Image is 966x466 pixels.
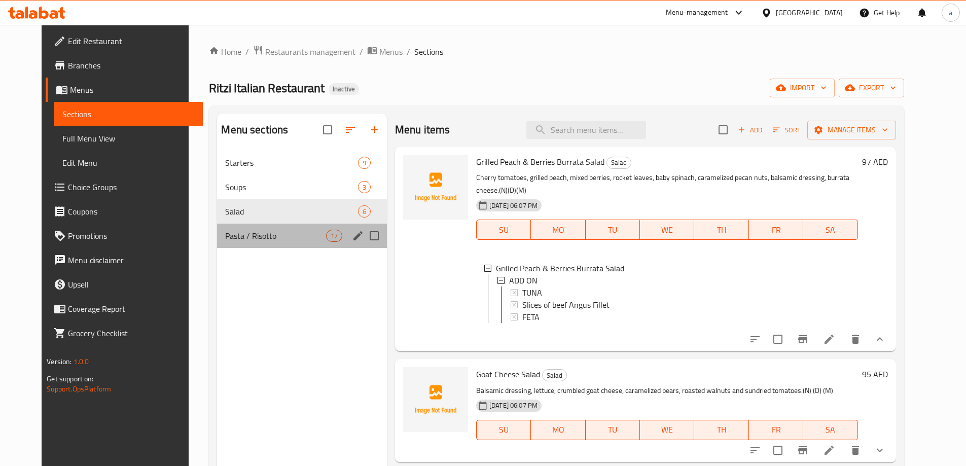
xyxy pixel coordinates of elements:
button: edit [350,228,366,243]
span: FR [753,422,799,437]
span: Inactive [329,85,359,93]
a: Sections [54,102,203,126]
span: Salad [225,205,357,218]
button: FR [749,220,803,240]
span: TU [590,422,636,437]
span: Version: [47,355,71,368]
a: Edit Menu [54,151,203,175]
span: 1.0.0 [74,355,89,368]
span: SU [481,422,527,437]
button: delete [843,327,868,351]
button: FR [749,420,803,440]
button: MO [531,420,585,440]
span: Upsell [68,278,195,291]
a: Branches [46,53,203,78]
span: TU [590,223,636,237]
a: Restaurants management [253,45,355,58]
div: Soups [225,181,357,193]
div: Salad [606,157,631,169]
span: Full Menu View [62,132,195,145]
span: Add item [734,122,766,138]
span: Pasta / Risotto [225,230,326,242]
span: Select section [712,119,734,140]
button: SU [476,420,531,440]
a: Support.OpsPlatform [47,382,111,396]
span: Promotions [68,230,195,242]
a: Edit Restaurant [46,29,203,53]
button: sort-choices [743,438,767,462]
span: Menu disclaimer [68,254,195,266]
button: TU [586,420,640,440]
span: Salad [543,370,566,381]
button: Add [734,122,766,138]
div: items [358,205,371,218]
button: MO [531,220,585,240]
span: TUNA [522,286,542,299]
span: FR [753,223,799,237]
a: Full Menu View [54,126,203,151]
span: Branches [68,59,195,71]
a: Menus [46,78,203,102]
button: sort-choices [743,327,767,351]
input: search [526,121,646,139]
button: TH [694,220,748,240]
div: Inactive [329,83,359,95]
span: Slices of beef Angus Fillet [522,299,610,311]
h2: Menu sections [221,122,288,137]
span: WE [644,223,690,237]
span: Grilled Peach & Berries Burrata Salad [496,262,624,274]
button: WE [640,220,694,240]
div: Salad [542,369,567,381]
p: Cherry tomatoes, grilled peach, mixed berries, rocket leaves, baby spinach, caramelized pecan nut... [476,171,858,197]
span: SA [807,422,853,437]
span: SU [481,223,527,237]
span: 9 [359,158,370,168]
a: Promotions [46,224,203,248]
span: 3 [359,183,370,192]
button: SA [803,420,857,440]
span: a [949,7,952,18]
span: Grocery Checklist [68,327,195,339]
span: Select to update [767,329,789,350]
div: [GEOGRAPHIC_DATA] [776,7,843,18]
div: Pasta / Risotto17edit [217,224,387,248]
span: MO [535,223,581,237]
span: Select all sections [317,119,338,140]
nav: breadcrumb [209,45,904,58]
div: Menu-management [666,7,728,19]
button: show more [868,327,892,351]
span: [DATE] 06:07 PM [485,201,542,210]
div: items [358,157,371,169]
button: Branch-specific-item [791,327,815,351]
span: Sort [773,124,801,136]
span: Sort sections [338,118,363,142]
a: Coupons [46,199,203,224]
span: Edit Restaurant [68,35,195,47]
span: Add [736,124,764,136]
span: WE [644,422,690,437]
span: 17 [327,231,342,241]
a: Grocery Checklist [46,321,203,345]
span: Select to update [767,440,789,461]
button: export [839,79,904,97]
button: Branch-specific-item [791,438,815,462]
span: export [847,82,896,94]
button: SA [803,220,857,240]
span: MO [535,422,581,437]
span: FETA [522,311,540,323]
span: Salad [607,157,631,168]
img: Goat Cheese Salad [403,367,468,432]
span: Starters [225,157,357,169]
button: show more [868,438,892,462]
span: Coupons [68,205,195,218]
button: TU [586,220,640,240]
a: Home [209,46,241,58]
span: Edit Menu [62,157,195,169]
a: Edit menu item [823,444,835,456]
span: Sections [62,108,195,120]
li: / [245,46,249,58]
button: Add section [363,118,387,142]
span: Sort items [766,122,807,138]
